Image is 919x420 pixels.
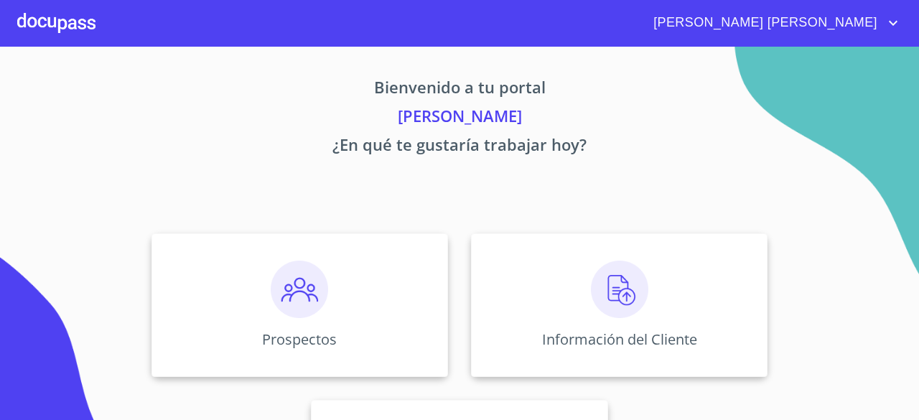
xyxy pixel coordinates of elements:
p: Información del Cliente [542,330,697,349]
p: Bienvenido a tu portal [17,75,902,104]
p: ¿En qué te gustaría trabajar hoy? [17,133,902,162]
img: prospectos.png [271,261,328,318]
span: [PERSON_NAME] [PERSON_NAME] [643,11,885,34]
p: [PERSON_NAME] [17,104,902,133]
img: carga.png [591,261,648,318]
button: account of current user [643,11,902,34]
p: Prospectos [262,330,337,349]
